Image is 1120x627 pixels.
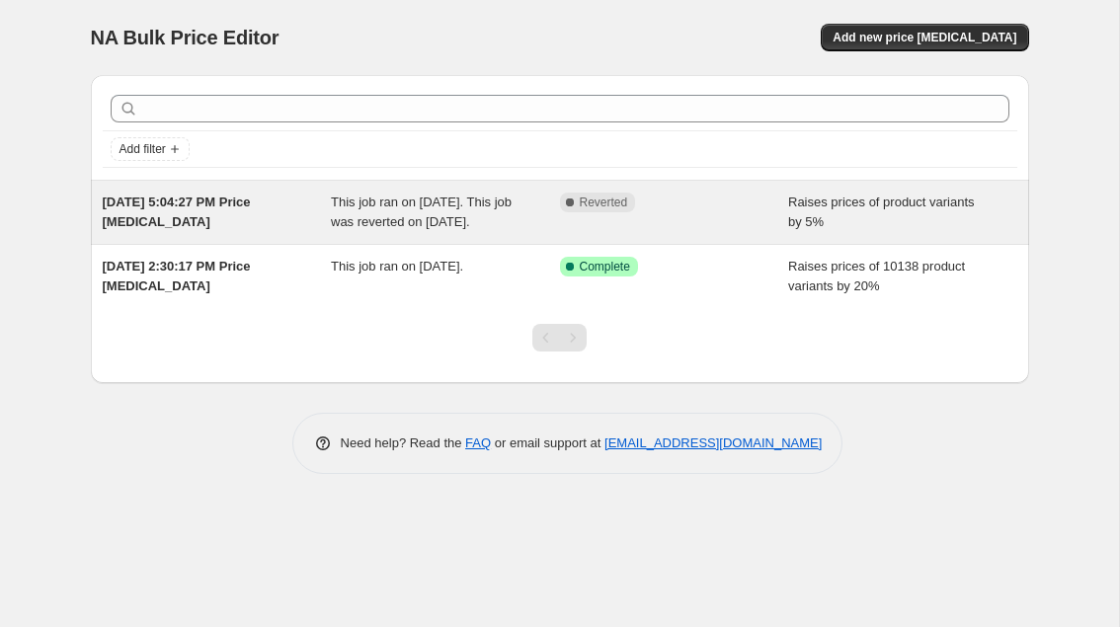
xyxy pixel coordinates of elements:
[331,195,512,229] span: This job ran on [DATE]. This job was reverted on [DATE].
[788,259,965,293] span: Raises prices of 10138 product variants by 20%
[788,195,975,229] span: Raises prices of product variants by 5%
[532,324,587,352] nav: Pagination
[833,30,1016,45] span: Add new price [MEDICAL_DATA]
[465,435,491,450] a: FAQ
[103,259,251,293] span: [DATE] 2:30:17 PM Price [MEDICAL_DATA]
[91,27,280,48] span: NA Bulk Price Editor
[103,195,251,229] span: [DATE] 5:04:27 PM Price [MEDICAL_DATA]
[580,195,628,210] span: Reverted
[604,435,822,450] a: [EMAIL_ADDRESS][DOMAIN_NAME]
[821,24,1028,51] button: Add new price [MEDICAL_DATA]
[491,435,604,450] span: or email support at
[331,259,463,274] span: This job ran on [DATE].
[120,141,166,157] span: Add filter
[111,137,190,161] button: Add filter
[580,259,630,274] span: Complete
[341,435,466,450] span: Need help? Read the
